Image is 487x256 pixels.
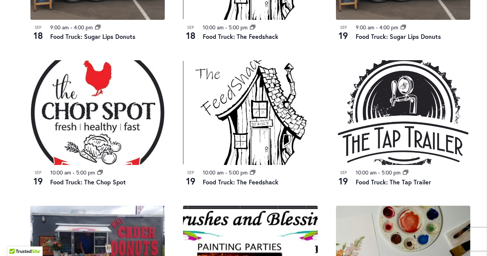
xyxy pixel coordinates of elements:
span: Sep [336,170,351,176]
span: 19 [336,29,351,42]
img: The Feedshack [183,60,317,165]
img: Food Truck: The Tap Trailer [336,60,470,165]
time: 9:00 am [50,24,69,31]
span: Sep [183,24,198,31]
time: 4:00 pm [379,24,398,31]
a: Food Truck: The Chop Spot [50,178,126,186]
span: 18 [183,29,198,42]
time: 4:00 pm [74,24,93,31]
a: Food Truck: Sugar Lips Donuts [356,32,441,40]
a: Food Truck: The Feedshack [203,178,279,186]
time: 5:00 pm [229,24,248,31]
time: 5:00 pm [76,169,95,176]
span: - [225,24,227,31]
span: 19 [30,174,46,187]
span: 19 [183,174,198,187]
img: THE CHOP SPOT PDX – Food Truck [30,60,165,165]
a: Food Truck: Sugar Lips Donuts [50,32,135,40]
span: - [70,24,72,31]
span: - [73,169,75,176]
a: Food Truck: The Feedshack [203,32,279,40]
span: Sep [30,24,46,31]
span: Sep [30,170,46,176]
a: Food Truck: The Tap Trailer [356,178,431,186]
time: 10:00 am [203,24,224,31]
span: 18 [30,29,46,42]
time: 10:00 am [203,169,224,176]
time: 9:00 am [356,24,374,31]
span: - [376,24,378,31]
iframe: Launch Accessibility Center [6,229,27,250]
span: - [225,169,227,176]
span: Sep [183,170,198,176]
time: 10:00 am [356,169,377,176]
time: 5:00 pm [382,169,401,176]
span: - [378,169,380,176]
time: 5:00 pm [229,169,248,176]
span: Sep [336,24,351,31]
time: 10:00 am [50,169,71,176]
span: 19 [336,174,351,187]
